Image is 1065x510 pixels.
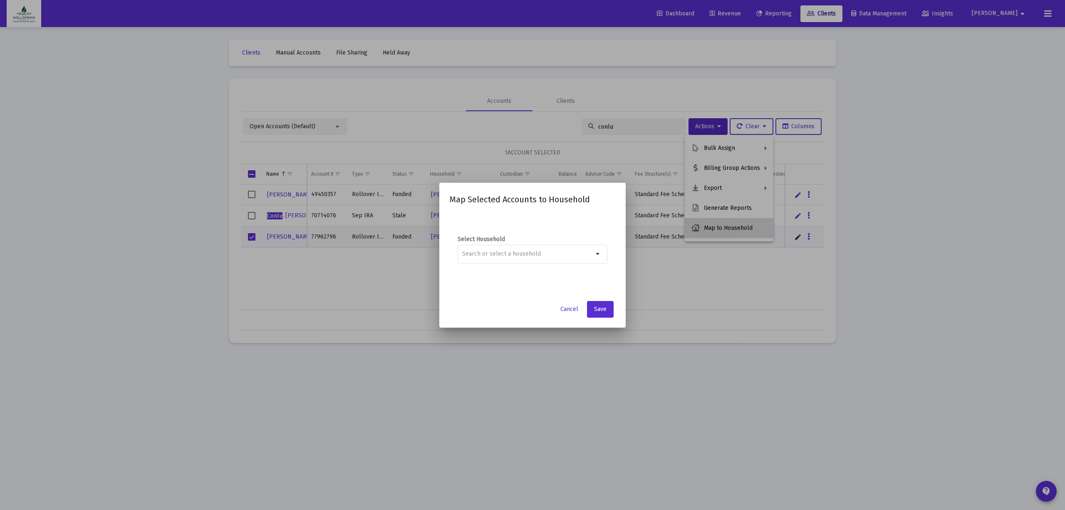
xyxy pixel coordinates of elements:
[449,193,616,206] h2: Map Selected Accounts to Household
[560,306,578,313] span: Cancel
[554,301,585,318] button: Cancel
[594,306,607,313] span: Save
[593,249,603,259] mat-icon: arrow_drop_down
[587,301,614,318] button: Save
[462,251,593,257] input: Search or select a household
[458,235,607,244] label: Select Household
